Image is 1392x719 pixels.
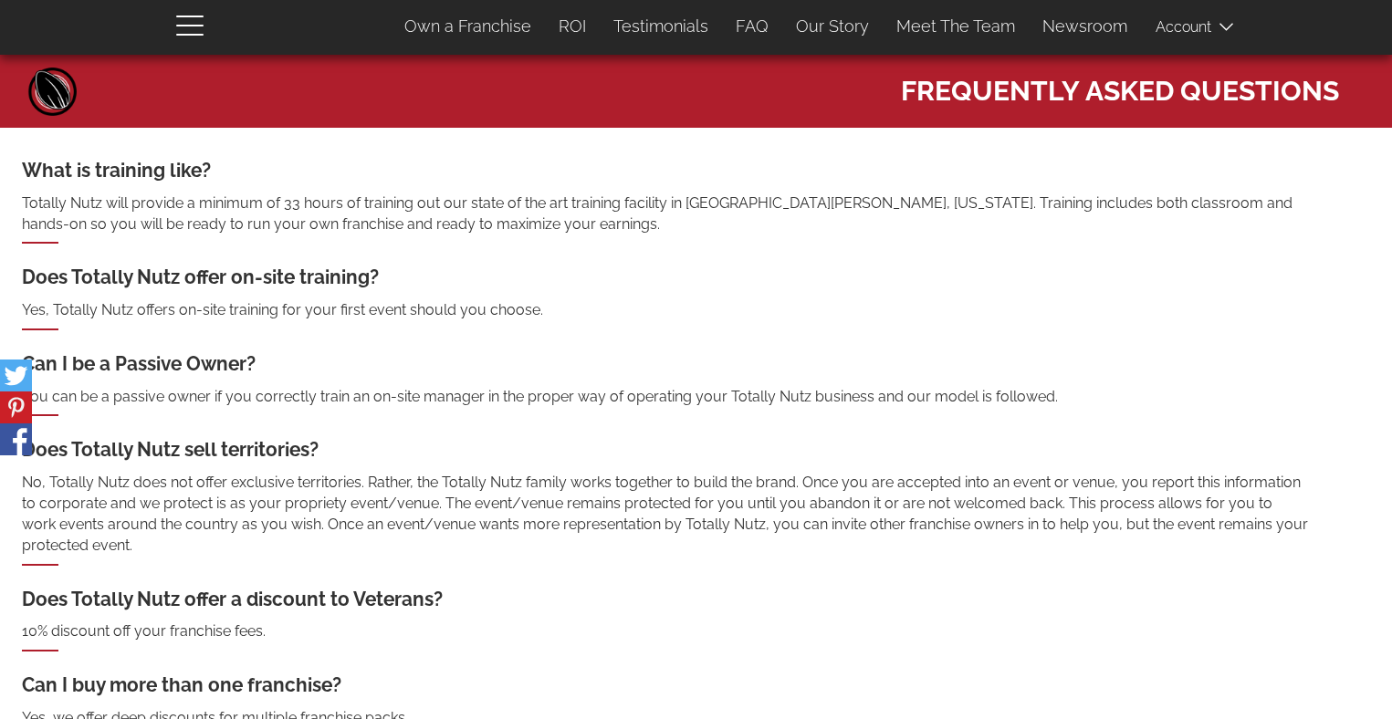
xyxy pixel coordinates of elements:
[22,473,1309,556] p: No, Totally Nutz does not offer exclusive territories. Rather, the Totally Nutz family works toge...
[901,64,1339,109] span: Frequently Asked Questions
[600,7,722,46] a: Testimonials
[22,350,1309,378] div: Can I be a Passive Owner?
[722,7,782,46] a: FAQ
[1029,7,1141,46] a: Newsroom
[22,300,1309,321] p: Yes, Totally Nutz offers on-site training for your first event should you choose.
[545,7,600,46] a: ROI
[22,621,1309,642] p: 10% discount off your franchise fees.
[22,193,1309,235] p: Totally Nutz will provide a minimum of 33 hours of training out our state of the art training fac...
[22,586,1309,613] div: Does Totally Nutz offer a discount to Veterans?
[22,157,1309,184] div: What is training like?
[26,64,80,119] a: Home
[22,672,1309,699] div: Can I buy more than one franchise?
[22,264,1309,291] div: Does Totally Nutz offer on-site training?
[883,7,1029,46] a: Meet The Team
[22,436,1309,464] div: Does Totally Nutz sell territories?
[22,387,1309,408] p: You can be a passive owner if you correctly train an on-site manager in the proper way of operati...
[391,7,545,46] a: Own a Franchise
[782,7,883,46] a: Our Story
